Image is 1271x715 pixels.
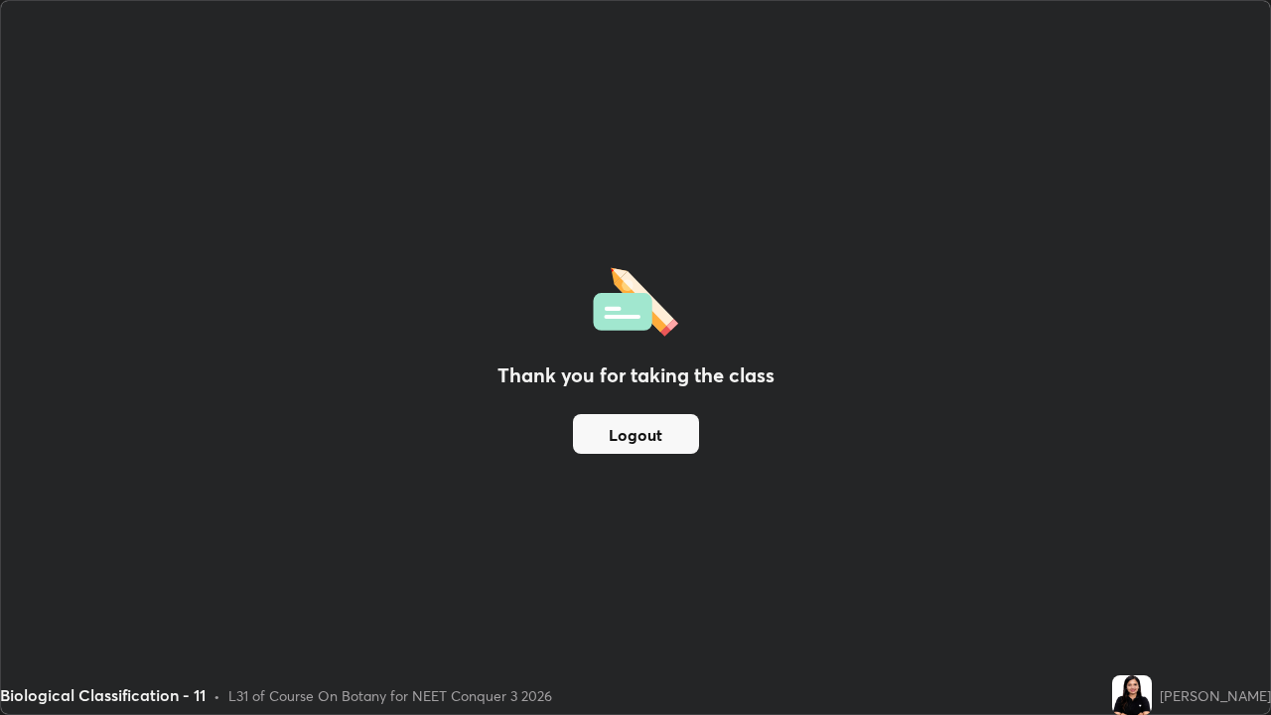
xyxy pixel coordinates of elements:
[1112,675,1152,715] img: 1dc9cb3aa39e4b04a647b8f00043674d.jpg
[573,414,699,454] button: Logout
[213,685,220,706] div: •
[228,685,552,706] div: L31 of Course On Botany for NEET Conquer 3 2026
[1160,685,1271,706] div: [PERSON_NAME]
[497,360,775,390] h2: Thank you for taking the class
[593,261,678,337] img: offlineFeedback.1438e8b3.svg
